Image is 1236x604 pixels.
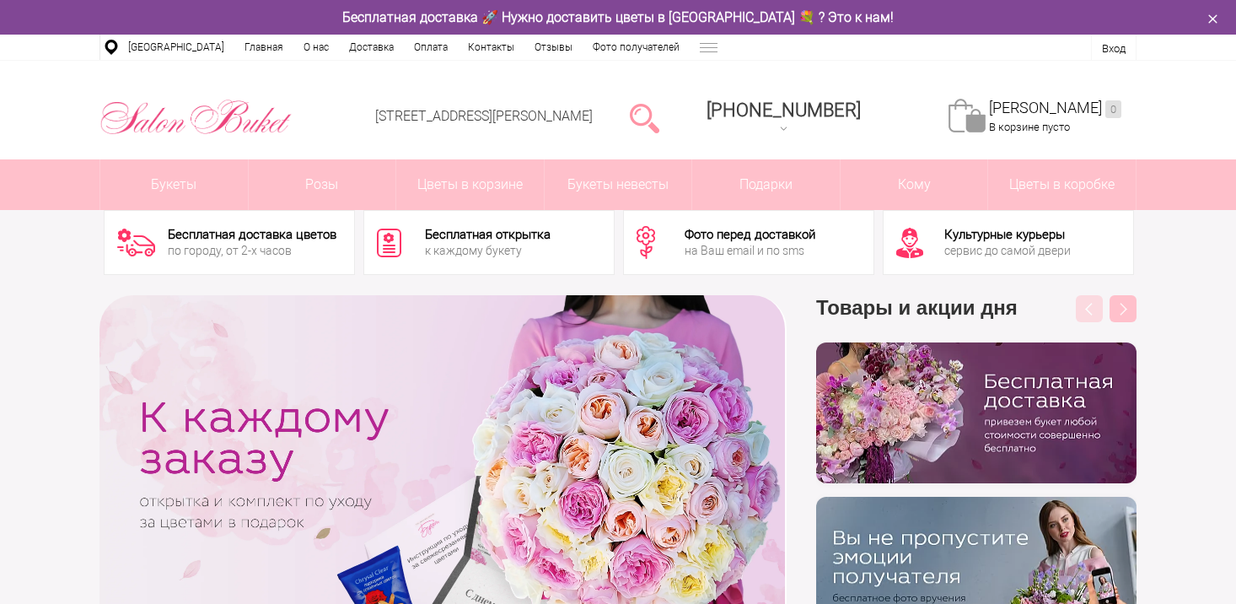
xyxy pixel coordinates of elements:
a: [PHONE_NUMBER] [696,94,871,142]
a: Вход [1102,42,1126,55]
div: на Ваш email и по sms [685,245,815,256]
span: Кому [841,159,988,210]
div: по городу, от 2-х часов [168,245,336,256]
a: Доставка [339,35,404,60]
a: [PERSON_NAME] [989,99,1121,118]
a: [GEOGRAPHIC_DATA] [118,35,234,60]
a: Букеты невесты [545,159,692,210]
a: Цветы в корзине [396,159,544,210]
img: Цветы Нижний Новгород [99,95,293,139]
div: Фото перед доставкой [685,229,815,241]
button: Next [1110,295,1137,322]
div: сервис до самой двери [944,245,1071,256]
span: В корзине пусто [989,121,1070,133]
a: Букеты [100,159,248,210]
div: к каждому букету [425,245,551,256]
div: Бесплатная доставка цветов [168,229,336,241]
div: Культурные курьеры [944,229,1071,241]
a: Цветы в коробке [988,159,1136,210]
a: Подарки [692,159,840,210]
a: О нас [293,35,339,60]
a: Главная [234,35,293,60]
div: Бесплатная открытка [425,229,551,241]
a: [STREET_ADDRESS][PERSON_NAME] [375,108,593,124]
a: Отзывы [524,35,583,60]
a: Оплата [404,35,458,60]
img: hpaj04joss48rwypv6hbykmvk1dj7zyr.png.webp [816,342,1137,483]
ins: 0 [1105,100,1121,118]
span: [PHONE_NUMBER] [707,100,861,121]
div: Бесплатная доставка 🚀 Нужно доставить цветы в [GEOGRAPHIC_DATA] 💐 ? Это к нам! [87,8,1149,26]
a: Розы [249,159,396,210]
h3: Товары и акции дня [816,295,1137,342]
a: Фото получателей [583,35,690,60]
a: Контакты [458,35,524,60]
